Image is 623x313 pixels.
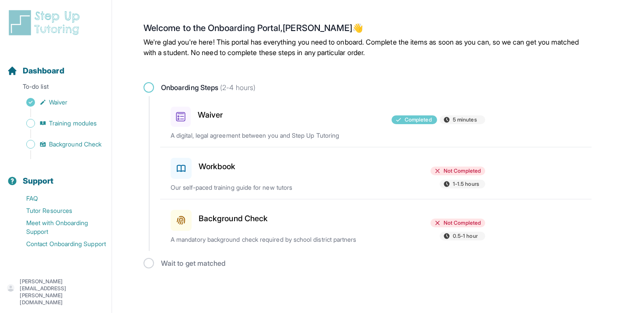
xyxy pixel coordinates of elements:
p: Our self-paced training guide for new tutors [171,183,375,192]
button: Dashboard [3,51,108,80]
h3: Workbook [199,160,236,173]
span: Not Completed [444,167,481,174]
span: Training modules [49,119,97,128]
span: 5 minutes [453,116,477,123]
p: A mandatory background check required by school district partners [171,235,375,244]
h3: Waiver [198,109,223,121]
a: Background CheckNot Completed0.5-1 hourA mandatory background check required by school district p... [160,199,591,251]
span: 0.5-1 hour [453,233,478,240]
h3: Background Check [199,212,268,225]
span: Dashboard [23,65,64,77]
a: Training modules [7,117,112,129]
a: Waiver [7,96,112,108]
a: Meet with Onboarding Support [7,217,112,238]
img: logo [7,9,85,37]
span: Completed [405,116,432,123]
a: Dashboard [7,65,64,77]
a: FAQ [7,192,112,205]
span: Onboarding Steps [161,82,255,93]
a: WorkbookNot Completed1-1.5 hoursOur self-paced training guide for new tutors [160,147,591,199]
span: (2-4 hours) [218,83,255,92]
a: Tutor Resources [7,205,112,217]
p: [PERSON_NAME][EMAIL_ADDRESS][PERSON_NAME][DOMAIN_NAME] [20,278,105,306]
p: To-do list [3,82,108,94]
span: Waiver [49,98,67,107]
h2: Welcome to the Onboarding Portal, [PERSON_NAME] 👋 [143,23,591,37]
button: Support [3,161,108,191]
a: Contact Onboarding Support [7,238,112,250]
a: WaiverCompleted5 minutesA digital, legal agreement between you and Step Up Tutoring [160,96,591,147]
button: [PERSON_NAME][EMAIL_ADDRESS][PERSON_NAME][DOMAIN_NAME] [7,278,105,306]
span: Support [23,175,54,187]
p: We're glad you're here! This portal has everything you need to onboard. Complete the items as soo... [143,37,591,58]
span: Not Completed [444,219,481,226]
p: A digital, legal agreement between you and Step Up Tutoring [171,131,375,140]
a: Background Check [7,138,112,150]
span: 1-1.5 hours [453,181,479,188]
span: Background Check [49,140,101,149]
